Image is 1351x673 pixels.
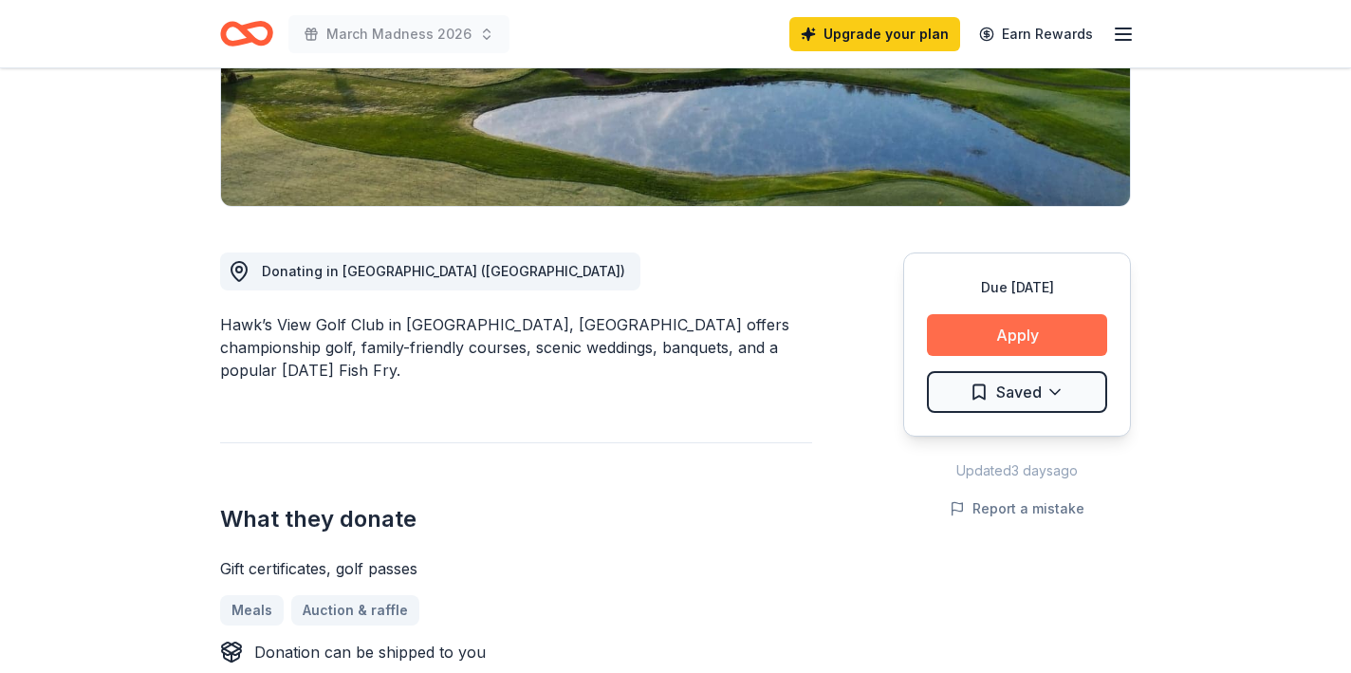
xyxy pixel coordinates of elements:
a: Earn Rewards [968,17,1104,51]
span: March Madness 2026 [326,23,472,46]
a: Home [220,11,273,56]
div: Hawk’s View Golf Club in [GEOGRAPHIC_DATA], [GEOGRAPHIC_DATA] offers championship golf, family-fr... [220,313,812,382]
div: Donation can be shipped to you [254,641,486,664]
button: Report a mistake [950,497,1084,520]
a: Auction & raffle [291,595,419,626]
div: Due [DATE] [927,276,1107,299]
span: Saved [996,380,1042,404]
button: Saved [927,371,1107,413]
a: Meals [220,595,284,626]
h2: What they donate [220,504,812,534]
div: Gift certificates, golf passes [220,557,812,580]
button: Apply [927,314,1107,356]
a: Upgrade your plan [789,17,960,51]
button: March Madness 2026 [288,15,509,53]
span: Donating in [GEOGRAPHIC_DATA] ([GEOGRAPHIC_DATA]) [262,263,625,279]
div: Updated 3 days ago [903,459,1131,482]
